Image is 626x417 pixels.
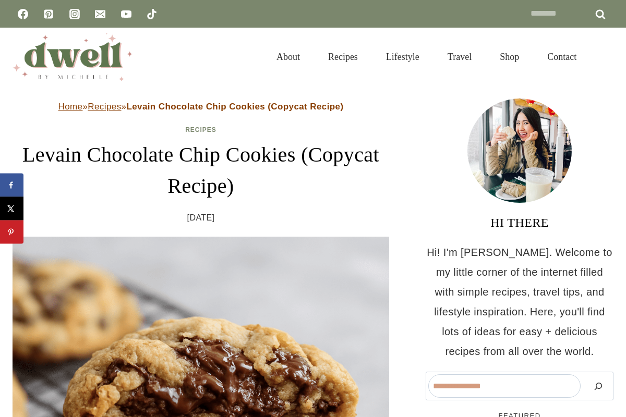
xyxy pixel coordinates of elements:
[141,4,162,24] a: TikTok
[13,4,33,24] a: Facebook
[13,139,389,202] h1: Levain Chocolate Chip Cookies (Copycat Recipe)
[13,33,133,81] img: DWELL by michelle
[586,374,611,398] button: Search
[90,4,111,24] a: Email
[262,39,591,75] nav: Primary Navigation
[58,102,344,112] span: » »
[314,39,372,75] a: Recipes
[533,39,591,75] a: Contact
[187,210,215,226] time: [DATE]
[262,39,314,75] a: About
[58,102,83,112] a: Home
[372,39,434,75] a: Lifestyle
[596,48,613,66] button: View Search Form
[64,4,85,24] a: Instagram
[88,102,121,112] a: Recipes
[426,242,613,361] p: Hi! I'm [PERSON_NAME]. Welcome to my little corner of the internet filled with simple recipes, tr...
[116,4,137,24] a: YouTube
[185,126,216,133] a: Recipes
[126,102,343,112] strong: Levain Chocolate Chip Cookies (Copycat Recipe)
[434,39,486,75] a: Travel
[38,4,59,24] a: Pinterest
[486,39,533,75] a: Shop
[426,213,613,232] h3: HI THERE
